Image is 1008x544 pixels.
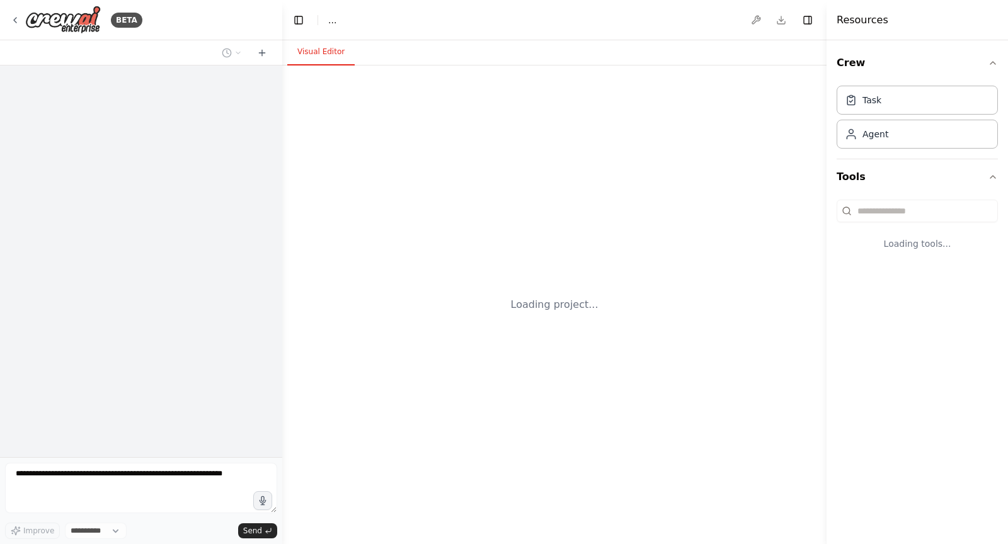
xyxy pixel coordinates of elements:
div: BETA [111,13,142,28]
span: Improve [23,526,54,536]
button: Start a new chat [252,45,272,60]
div: Loading tools... [837,227,998,260]
button: Visual Editor [287,39,355,65]
button: Click to speak your automation idea [253,491,272,510]
span: Send [243,526,262,536]
button: Hide right sidebar [799,11,816,29]
div: Loading project... [511,297,598,312]
button: Hide left sidebar [290,11,307,29]
button: Switch to previous chat [217,45,247,60]
span: ... [328,14,336,26]
button: Crew [837,45,998,81]
div: Agent [862,128,888,140]
button: Improve [5,523,60,539]
div: Task [862,94,881,106]
div: Crew [837,81,998,159]
img: Logo [25,6,101,34]
div: Tools [837,195,998,270]
button: Send [238,523,277,538]
nav: breadcrumb [328,14,336,26]
button: Tools [837,159,998,195]
h4: Resources [837,13,888,28]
